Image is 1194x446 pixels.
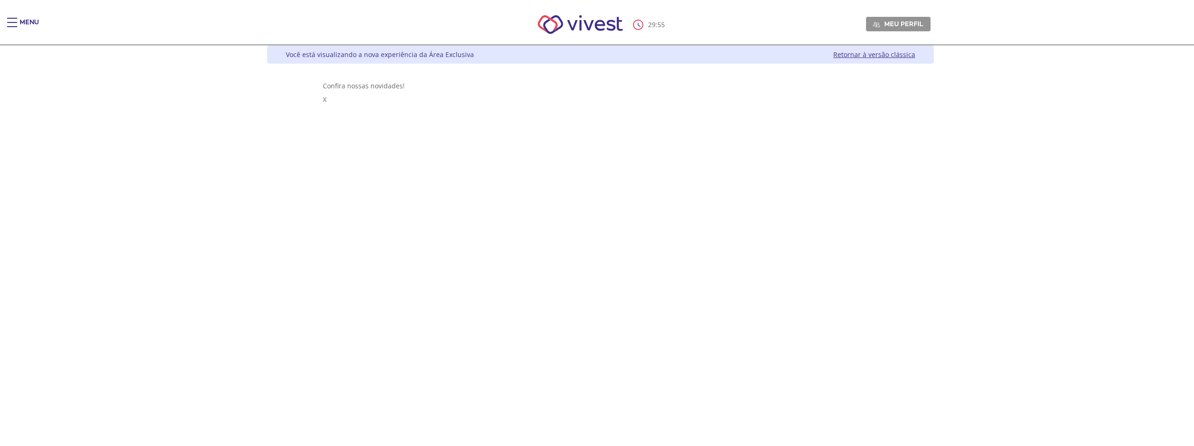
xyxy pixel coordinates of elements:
[323,81,879,90] div: Confira nossas novidades!
[833,50,915,59] a: Retornar à versão clássica
[884,20,923,28] span: Meu perfil
[323,95,327,104] span: X
[873,21,880,28] img: Meu perfil
[633,20,667,30] div: :
[260,45,934,446] div: Vivest
[286,50,474,59] div: Você está visualizando a nova experiência da Área Exclusiva
[866,17,931,31] a: Meu perfil
[20,18,39,36] div: Menu
[527,5,633,44] img: Vivest
[648,20,655,29] span: 29
[657,20,665,29] span: 55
